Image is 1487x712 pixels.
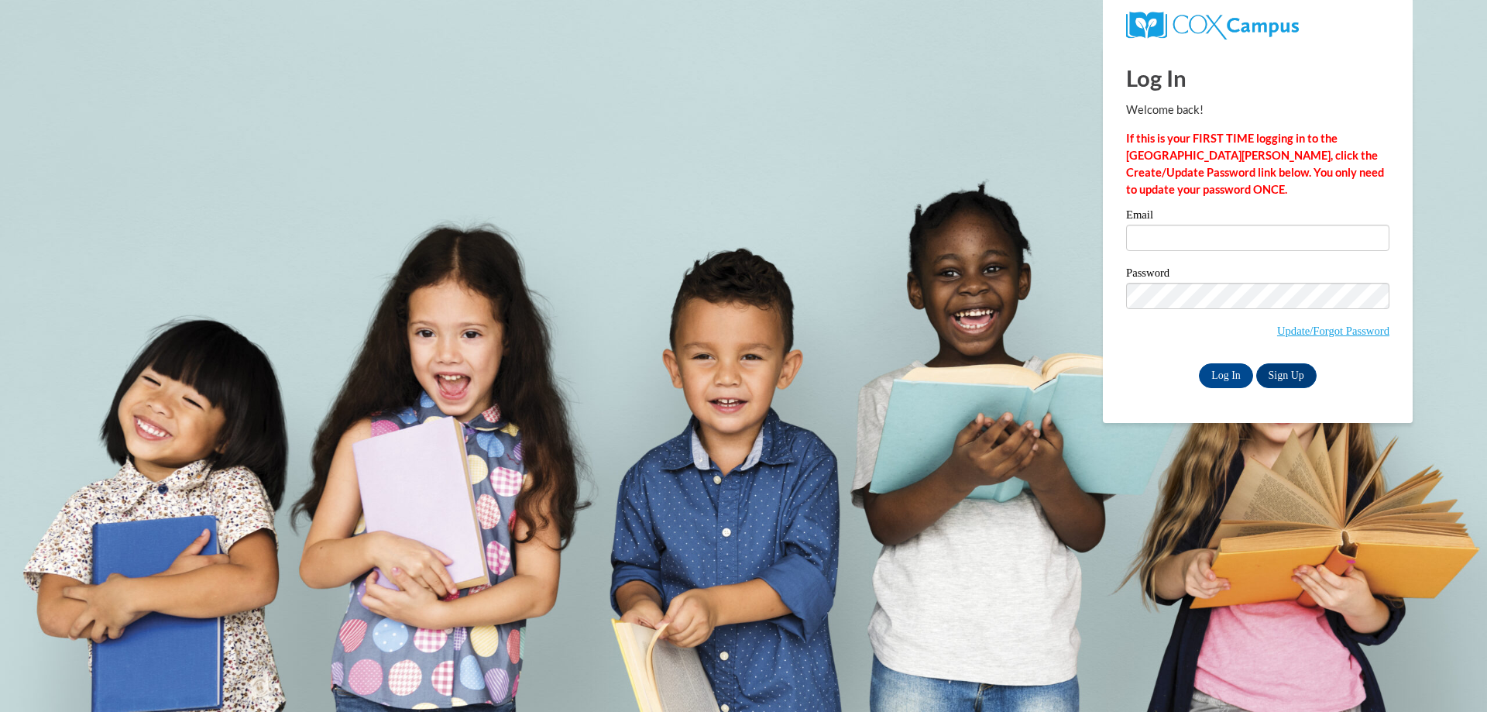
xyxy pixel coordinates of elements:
[1126,209,1389,225] label: Email
[1126,267,1389,283] label: Password
[1256,363,1317,388] a: Sign Up
[1199,363,1253,388] input: Log In
[1126,62,1389,94] h1: Log In
[1126,12,1299,40] img: COX Campus
[1126,18,1299,31] a: COX Campus
[1277,325,1389,337] a: Update/Forgot Password
[1126,132,1384,196] strong: If this is your FIRST TIME logging in to the [GEOGRAPHIC_DATA][PERSON_NAME], click the Create/Upd...
[1126,101,1389,119] p: Welcome back!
